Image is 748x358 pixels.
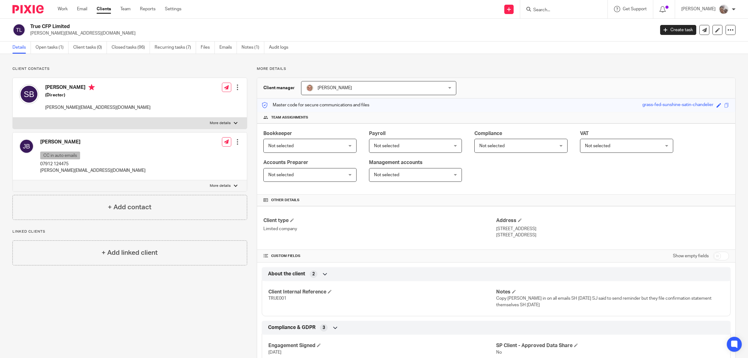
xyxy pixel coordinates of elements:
[40,167,146,174] p: [PERSON_NAME][EMAIL_ADDRESS][DOMAIN_NAME]
[12,229,247,234] p: Linked clients
[40,139,146,145] h4: [PERSON_NAME]
[30,30,651,36] p: [PERSON_NAME][EMAIL_ADDRESS][DOMAIN_NAME]
[219,41,237,54] a: Emails
[312,271,315,277] span: 2
[318,86,352,90] span: [PERSON_NAME]
[12,41,31,54] a: Details
[268,271,305,277] span: About the client
[474,131,502,136] span: Compliance
[201,41,215,54] a: Files
[165,6,181,12] a: Settings
[496,296,712,307] span: Copy [PERSON_NAME] in on all emails SH [DATE] SJ said to send reminder but they file confirmation...
[19,139,34,154] img: svg%3E
[268,342,496,349] h4: Engagement Signed
[580,131,589,136] span: VAT
[210,121,231,126] p: More details
[263,254,496,259] h4: CUSTOM FIELDS
[681,6,716,12] p: [PERSON_NAME]
[369,160,423,165] span: Management accounts
[40,152,80,159] p: CC in auto emails
[268,350,281,355] span: [DATE]
[263,85,295,91] h3: Client manager
[369,131,386,136] span: Payroll
[268,144,294,148] span: Not selected
[45,104,151,111] p: [PERSON_NAME][EMAIL_ADDRESS][DOMAIN_NAME]
[19,84,39,104] img: svg%3E
[719,4,729,14] img: me.jpg
[263,217,496,224] h4: Client type
[30,23,527,30] h2: True CFP Limited
[306,84,314,92] img: SJ.jpg
[496,217,729,224] h4: Address
[12,23,26,36] img: svg%3E
[374,144,399,148] span: Not selected
[12,66,247,71] p: Client contacts
[533,7,589,13] input: Search
[673,253,709,259] label: Show empty fields
[120,6,131,12] a: Team
[268,289,496,295] h4: Client Internal Reference
[58,6,68,12] a: Work
[268,173,294,177] span: Not selected
[374,173,399,177] span: Not selected
[263,226,496,232] p: Limited company
[89,84,95,90] i: Primary
[479,144,505,148] span: Not selected
[263,160,308,165] span: Accounts Preparer
[112,41,150,54] a: Closed tasks (96)
[263,131,292,136] span: Bookkeeper
[496,342,724,349] h4: SP Client - Approved Data Share
[269,41,293,54] a: Audit logs
[108,202,151,212] h4: + Add contact
[12,5,44,13] img: Pixie
[45,92,151,98] h5: (Director)
[155,41,196,54] a: Recurring tasks (7)
[77,6,87,12] a: Email
[97,6,111,12] a: Clients
[268,296,286,301] span: TRUE001
[73,41,107,54] a: Client tasks (0)
[45,84,151,92] h4: [PERSON_NAME]
[323,325,325,331] span: 3
[140,6,156,12] a: Reports
[642,102,713,109] div: grass-fed-sunshine-satin-chandelier
[210,183,231,188] p: More details
[660,25,696,35] a: Create task
[271,198,300,203] span: Other details
[271,115,308,120] span: Team assignments
[268,324,315,331] span: Compliance & GDPR
[242,41,264,54] a: Notes (1)
[36,41,69,54] a: Open tasks (1)
[496,226,729,232] p: [STREET_ADDRESS]
[262,102,369,108] p: Master code for secure communications and files
[102,248,158,258] h4: + Add linked client
[40,161,146,167] p: 07912 124475
[496,232,729,238] p: [STREET_ADDRESS]
[585,144,610,148] span: Not selected
[496,289,724,295] h4: Notes
[623,7,647,11] span: Get Support
[496,350,502,355] span: No
[257,66,736,71] p: More details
